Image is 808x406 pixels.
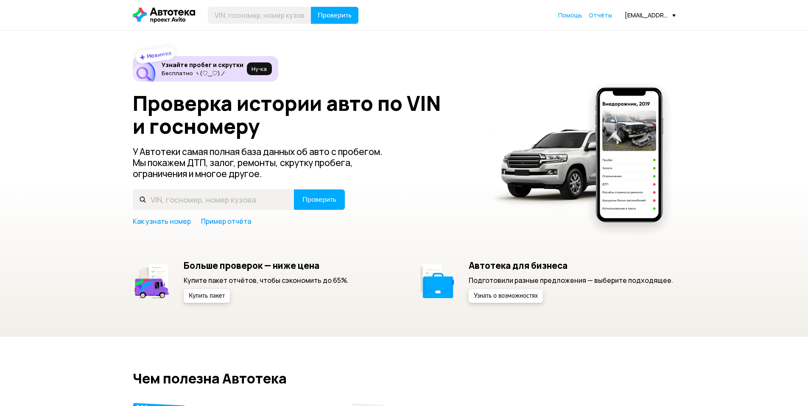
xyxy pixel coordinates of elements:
[133,189,294,210] input: VIN, госномер, номер кузова
[469,276,673,285] p: Подготовили разные предложения — выберите подходящее.
[201,217,251,226] a: Пример отчёта
[162,70,243,76] p: Бесплатно ヽ(♡‿♡)ノ
[474,293,538,299] span: Узнать о возможностях
[208,7,311,24] input: VIN, госномер, номер кузова
[252,65,267,72] span: Ну‑ка
[162,61,243,69] h6: Узнайте пробег и скрутки
[146,49,172,60] strong: Новинка
[558,11,582,20] a: Помощь
[625,11,676,19] div: [EMAIL_ADDRESS][DOMAIN_NAME]
[589,11,612,19] span: Отчёты
[469,260,673,271] h5: Автотека для бизнеса
[184,276,349,285] p: Купите пакет отчётов, чтобы сэкономить до 65%.
[294,189,345,210] button: Проверить
[184,260,349,271] h5: Больше проверок — ниже цена
[302,196,336,203] span: Проверить
[469,289,543,303] button: Узнать о возможностях
[184,289,230,303] button: Купить пакет
[558,11,582,19] span: Помощь
[133,92,478,138] h1: Проверка истории авто по VIN и госномеру
[133,146,397,179] p: У Автотеки самая полная база данных об авто с пробегом. Мы покажем ДТП, залог, ремонты, скрутку п...
[133,371,676,386] h2: Чем полезна Автотека
[318,12,352,19] span: Проверить
[133,217,191,226] a: Как узнать номер
[189,293,225,299] span: Купить пакет
[589,11,612,20] a: Отчёты
[311,7,358,24] button: Проверить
